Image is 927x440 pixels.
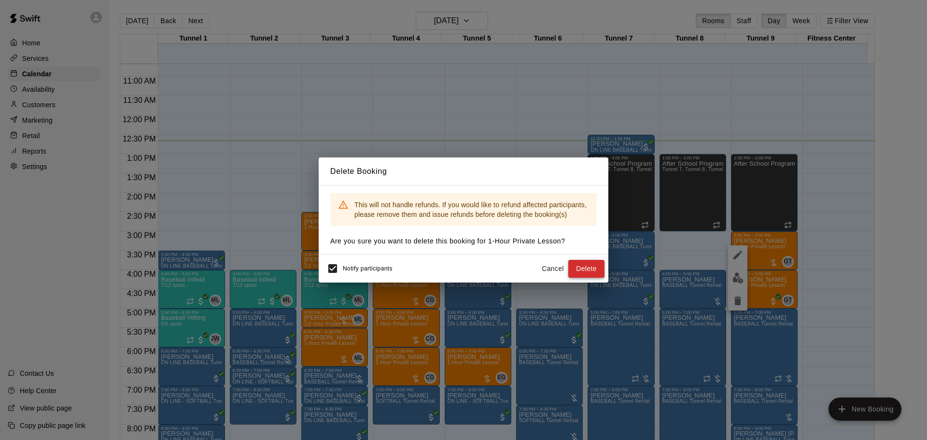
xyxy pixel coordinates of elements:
div: This will not handle refunds. If you would like to refund affected participants, please remove th... [354,196,589,223]
button: Delete [568,260,604,278]
h2: Delete Booking [319,157,608,185]
span: Notify participants [343,266,393,272]
p: Are you sure you want to delete this booking for 1-Hour Private Lesson ? [330,236,597,246]
button: Cancel [537,260,568,278]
